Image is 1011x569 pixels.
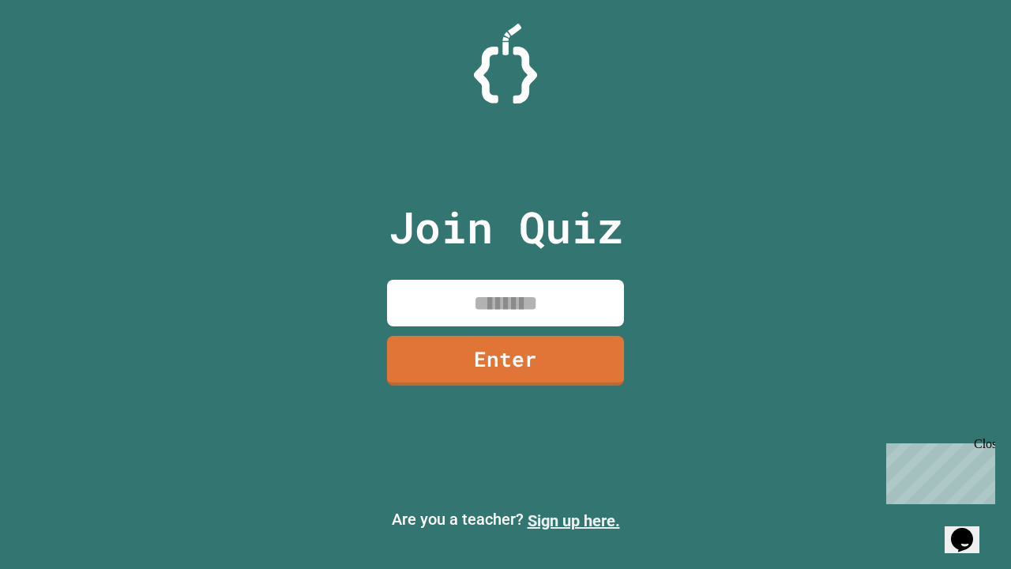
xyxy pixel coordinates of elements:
iframe: chat widget [880,437,995,504]
a: Enter [387,336,624,386]
p: Join Quiz [389,194,623,260]
p: Are you a teacher? [13,507,998,533]
iframe: chat widget [945,506,995,553]
img: Logo.svg [474,24,537,104]
div: Chat with us now!Close [6,6,109,100]
a: Sign up here. [528,511,620,530]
